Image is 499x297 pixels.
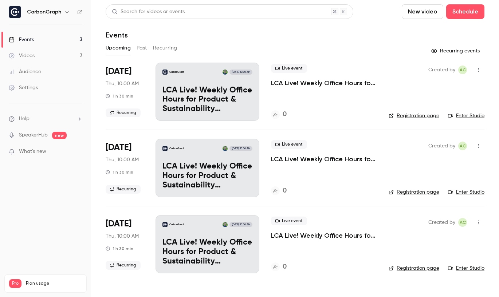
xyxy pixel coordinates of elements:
div: 1 h 30 min [106,169,133,175]
a: Registration page [389,189,439,196]
div: Oct 16 Thu, 9:00 AM (America/Los Angeles) [106,215,144,273]
span: AC [460,218,466,227]
span: Created by [428,66,455,74]
button: Past [137,42,147,54]
span: Created by [428,142,455,150]
p: CarbonGraph [169,147,184,150]
img: LCA Live! Weekly Office Hours for Product & Sustainability Innovators [162,222,168,227]
div: Videos [9,52,35,59]
span: [DATE] [106,142,131,153]
iframe: Noticeable Trigger [74,148,82,155]
button: Recurring [153,42,177,54]
a: 0 [271,262,287,272]
h6: CarbonGraph [27,8,61,16]
button: Upcoming [106,42,131,54]
p: LCA Live! Weekly Office Hours for Product & Sustainability Innovators [162,238,252,266]
span: Alexander Crease [458,142,467,150]
span: Thu, 10:00 AM [106,156,139,163]
h4: 0 [283,110,287,119]
span: [DATE] [106,66,131,77]
span: Recurring [106,108,141,117]
button: Recurring events [428,45,484,57]
span: [DATE] 10:00 AM [229,222,252,227]
div: 1 h 30 min [106,93,133,99]
span: Live event [271,64,307,73]
span: [DATE] [106,218,131,230]
a: Enter Studio [448,112,484,119]
span: Help [19,115,30,123]
a: 0 [271,186,287,196]
span: AC [460,66,466,74]
p: CarbonGraph [169,70,184,74]
img: Alexander Crease [223,222,228,227]
img: Alexander Crease [223,70,228,75]
span: [DATE] 10:00 AM [229,70,252,75]
a: LCA Live! Weekly Office Hours for Product & Sustainability InnovatorsCarbonGraphAlexander Crease[... [156,215,259,273]
div: Search for videos or events [112,8,185,16]
span: Alexander Crease [458,218,467,227]
h4: 0 [283,186,287,196]
a: LCA Live! Weekly Office Hours for Product & Sustainability Innovators [271,231,377,240]
a: LCA Live! Weekly Office Hours for Product & Sustainability Innovators [271,155,377,163]
p: CarbonGraph [169,223,184,226]
a: LCA Live! Weekly Office Hours for Product & Sustainability Innovators [271,79,377,87]
li: help-dropdown-opener [9,115,82,123]
div: Events [9,36,34,43]
a: 0 [271,110,287,119]
img: CarbonGraph [9,6,21,18]
div: 1 h 30 min [106,246,133,252]
p: LCA Live! Weekly Office Hours for Product & Sustainability Innovators [162,86,252,114]
a: SpeakerHub [19,131,48,139]
a: Registration page [389,265,439,272]
button: Schedule [446,4,484,19]
div: Audience [9,68,41,75]
span: AC [460,142,466,150]
p: LCA Live! Weekly Office Hours for Product & Sustainability Innovators [162,162,252,190]
img: Alexander Crease [223,146,228,151]
span: Alexander Crease [458,66,467,74]
div: Oct 9 Thu, 9:00 AM (America/Los Angeles) [106,139,144,197]
a: Registration page [389,112,439,119]
span: Recurring [106,261,141,270]
span: Live event [271,140,307,149]
span: Created by [428,218,455,227]
span: Pro [9,279,21,288]
a: LCA Live! Weekly Office Hours for Product & Sustainability InnovatorsCarbonGraphAlexander Crease[... [156,63,259,121]
div: Settings [9,84,38,91]
img: LCA Live! Weekly Office Hours for Product & Sustainability Innovators [162,146,168,151]
h1: Events [106,31,128,39]
span: Thu, 10:00 AM [106,233,139,240]
span: What's new [19,148,46,155]
span: new [52,132,67,139]
span: Plan usage [26,281,82,286]
div: Oct 2 Thu, 9:00 AM (America/Los Angeles) [106,63,144,121]
a: Enter Studio [448,265,484,272]
h4: 0 [283,262,287,272]
a: Enter Studio [448,189,484,196]
span: [DATE] 10:00 AM [229,146,252,151]
span: Recurring [106,185,141,194]
a: LCA Live! Weekly Office Hours for Product & Sustainability InnovatorsCarbonGraphAlexander Crease[... [156,139,259,197]
button: New video [402,4,443,19]
span: Live event [271,217,307,225]
img: LCA Live! Weekly Office Hours for Product & Sustainability Innovators [162,70,168,75]
span: Thu, 10:00 AM [106,80,139,87]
